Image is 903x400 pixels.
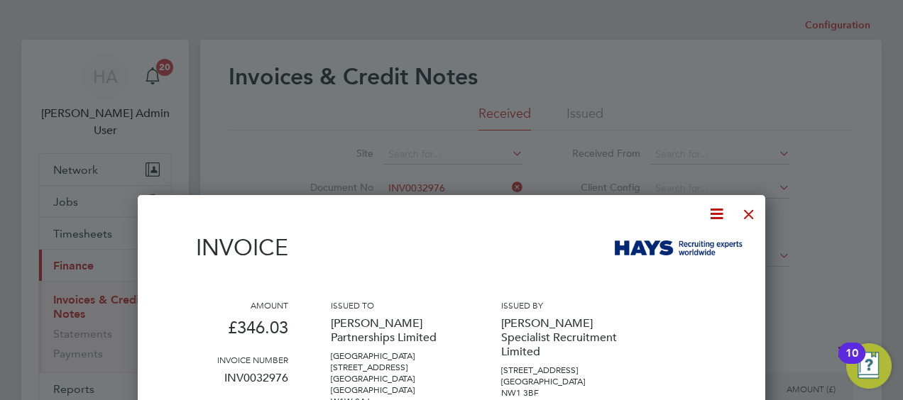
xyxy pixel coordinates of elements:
button: Open Resource Center, 10 new notifications [846,343,892,389]
p: NW1 3BF [501,387,629,399]
h3: Issued by [501,299,629,311]
img: hays-logo-remittance.png [615,240,743,255]
p: [GEOGRAPHIC_DATA] [331,384,459,396]
div: 10 [845,353,858,372]
h3: Amount [160,299,288,311]
p: [GEOGRAPHIC_DATA] [501,376,629,387]
p: [GEOGRAPHIC_DATA] [331,350,459,362]
p: £346.03 [160,311,288,354]
h1: Invoice [160,234,288,261]
p: [PERSON_NAME] Specialist Recruitment Limited [501,311,629,365]
p: [PERSON_NAME] Partnerships Limited [331,311,459,350]
p: [GEOGRAPHIC_DATA] [331,373,459,384]
h3: Invoice number [160,354,288,365]
p: [STREET_ADDRESS] [331,362,459,373]
h3: Issued to [331,299,459,311]
p: [STREET_ADDRESS] [501,365,629,376]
